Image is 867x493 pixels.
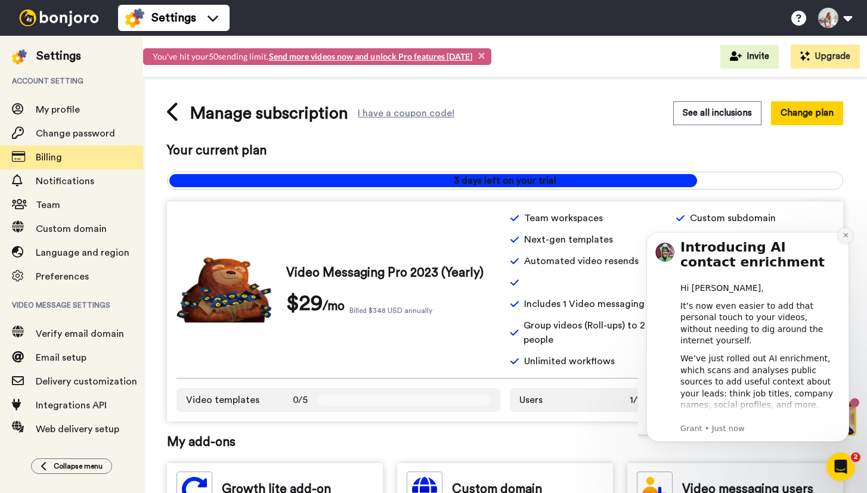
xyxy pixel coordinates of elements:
span: 0/5 [293,393,308,407]
img: mute-white.svg [38,38,52,52]
p: Message from Grant, sent Just now [52,206,212,217]
span: Email setup [36,353,86,362]
span: Automated video resends [524,254,639,268]
button: Close [478,49,485,62]
img: bj-logo-header-white.svg [14,10,104,26]
span: Includes 1 Video messaging user [524,297,665,311]
span: 3 days left on your trial [168,173,843,188]
span: Custom subdomain [690,211,776,225]
span: Web delivery setup [36,424,119,434]
a: Send more videos now and unlock Pro features [DATE] [269,51,473,61]
span: Change password [36,129,115,138]
img: 5087268b-a063-445d-b3f7-59d8cce3615b-1541509651.jpg [1,2,33,35]
span: Group videos (Roll-ups) to 2 people [524,318,668,347]
span: Unlimited workflows [524,354,615,368]
span: Collapse menu [54,461,103,471]
span: Next-gen templates [524,232,613,247]
button: Upgrade [791,45,860,69]
span: You've hit your 50 sending limit. [153,51,473,61]
span: × [478,49,485,62]
span: $29 [286,292,323,315]
span: Notifications [36,176,94,186]
span: Video templates [186,393,259,407]
button: Invite [720,45,779,69]
span: Users [519,393,543,407]
img: vm-pro.png [177,257,272,323]
iframe: Intercom live chat [826,452,855,481]
span: Language and region [36,248,129,258]
button: Change plan [771,101,843,125]
span: Delivery customization [36,377,137,386]
span: Preferences [36,272,89,281]
span: Settings [151,10,196,26]
button: Collapse menu [31,458,112,474]
span: Team workspaces [524,211,603,225]
span: My profile [36,105,80,114]
span: My add-ons [167,433,843,451]
span: 2 [851,452,860,462]
span: Manage subscription [190,101,348,125]
span: Billing [36,153,62,162]
img: settings-colored.svg [12,49,27,64]
div: I have a coupon code! [358,110,454,117]
button: See all inclusions [673,101,761,125]
button: Dismiss notification [209,11,225,26]
b: It’s designed to help you: [52,201,172,210]
span: Hi [PERSON_NAME], I recorded a quick video to help you get started with [PERSON_NAME]. Hope it's ... [67,10,161,57]
span: Billed $348 USD annually [349,306,432,315]
span: /mo [323,297,345,315]
img: settings-colored.svg [125,8,144,27]
div: ✅ Create more relevant, engaging videos ✅ Save time researching new leads ✅ Increase response rat... [52,200,212,271]
span: Integrations API [36,401,107,410]
div: Settings [36,48,81,64]
span: Custom domain [36,224,107,234]
span: Your current plan [167,142,843,160]
span: Verify email domain [36,329,124,339]
span: Team [36,200,60,210]
iframe: Intercom notifications message [628,217,867,487]
span: Video Messaging Pro 2023 (Yearly) [286,264,484,282]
